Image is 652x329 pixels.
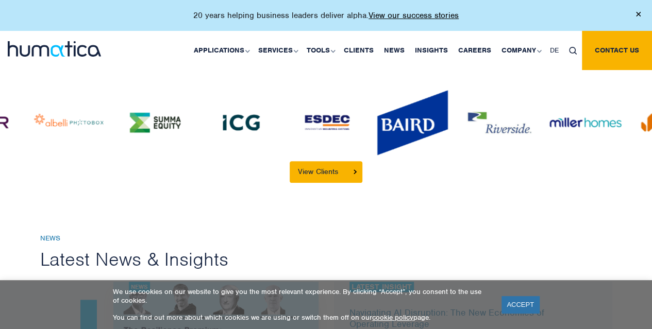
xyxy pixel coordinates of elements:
[113,287,489,305] p: We use cookies on our website to give you the most relevant experience. By clicking “Accept”, you...
[189,31,253,70] a: Applications
[549,100,622,145] img: clients
[379,31,410,70] a: News
[40,234,612,243] h6: News
[377,90,449,155] img: clients
[205,100,277,145] img: clients
[33,100,105,145] img: clients
[410,31,453,70] a: Insights
[290,161,362,183] a: View Clients
[253,31,302,70] a: Services
[193,10,459,21] p: 20 years helping business leaders deliver alpha.
[496,31,545,70] a: Company
[354,169,357,174] img: arrowicon
[453,31,496,70] a: Careers
[369,10,459,21] a: View our success stories
[550,46,559,55] span: DE
[113,313,489,322] p: You can find out more about which cookies we are using or switch them off on our page.
[569,47,577,55] img: search_icon
[40,248,612,271] h2: Latest News & Insights
[119,100,191,145] img: clients
[501,296,539,313] a: ACCEPT
[372,313,413,322] a: cookie policy
[302,31,339,70] a: Tools
[582,31,652,70] a: Contact us
[545,31,564,70] a: DE
[463,100,536,145] img: clients
[339,31,379,70] a: Clients
[291,100,363,145] img: clients
[8,41,101,57] img: logo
